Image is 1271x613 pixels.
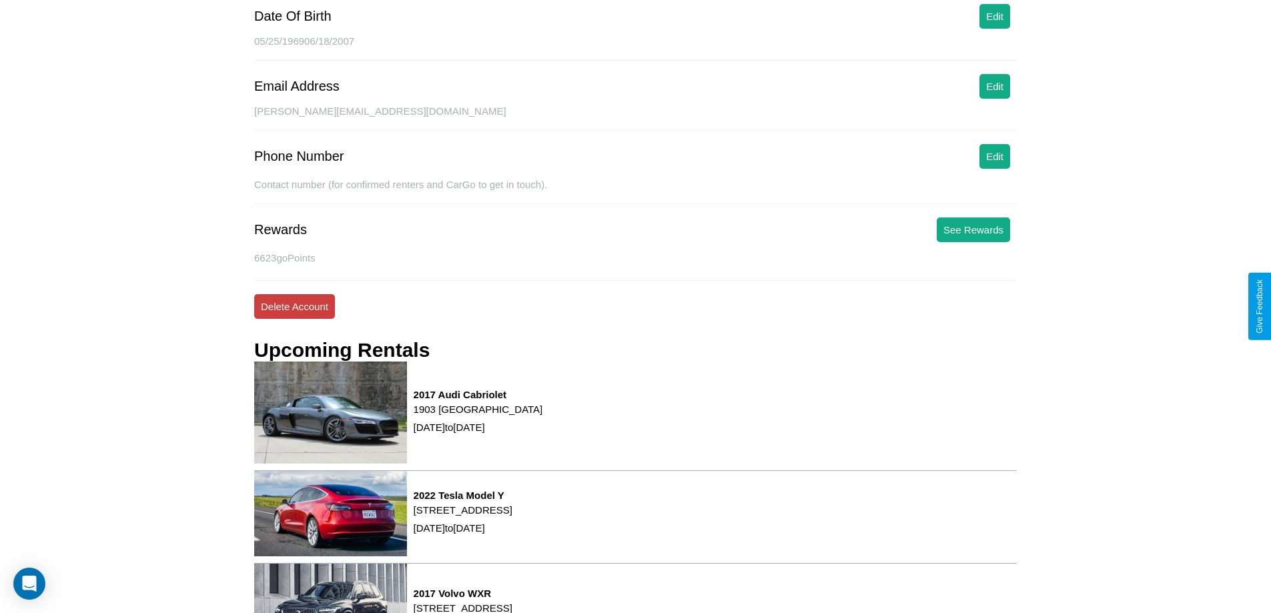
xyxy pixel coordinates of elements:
div: [PERSON_NAME][EMAIL_ADDRESS][DOMAIN_NAME] [254,105,1017,131]
div: Give Feedback [1255,279,1264,334]
h3: 2017 Volvo WXR [414,588,512,599]
p: 6623 goPoints [254,249,1017,267]
h3: Upcoming Rentals [254,339,430,362]
div: Phone Number [254,149,344,164]
h3: 2022 Tesla Model Y [414,490,512,501]
div: Email Address [254,79,340,94]
div: Open Intercom Messenger [13,568,45,600]
button: Edit [979,4,1010,29]
button: See Rewards [937,217,1010,242]
div: Date Of Birth [254,9,332,24]
div: Contact number (for confirmed renters and CarGo to get in touch). [254,179,1017,204]
button: Edit [979,74,1010,99]
img: rental [254,362,407,463]
button: Delete Account [254,294,335,319]
img: rental [254,471,407,557]
div: Rewards [254,222,307,237]
p: [DATE] to [DATE] [414,418,543,436]
div: 05/25/196906/18/2007 [254,35,1017,61]
p: [DATE] to [DATE] [414,519,512,537]
h3: 2017 Audi Cabriolet [414,389,543,400]
button: Edit [979,144,1010,169]
p: [STREET_ADDRESS] [414,501,512,519]
p: 1903 [GEOGRAPHIC_DATA] [414,400,543,418]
